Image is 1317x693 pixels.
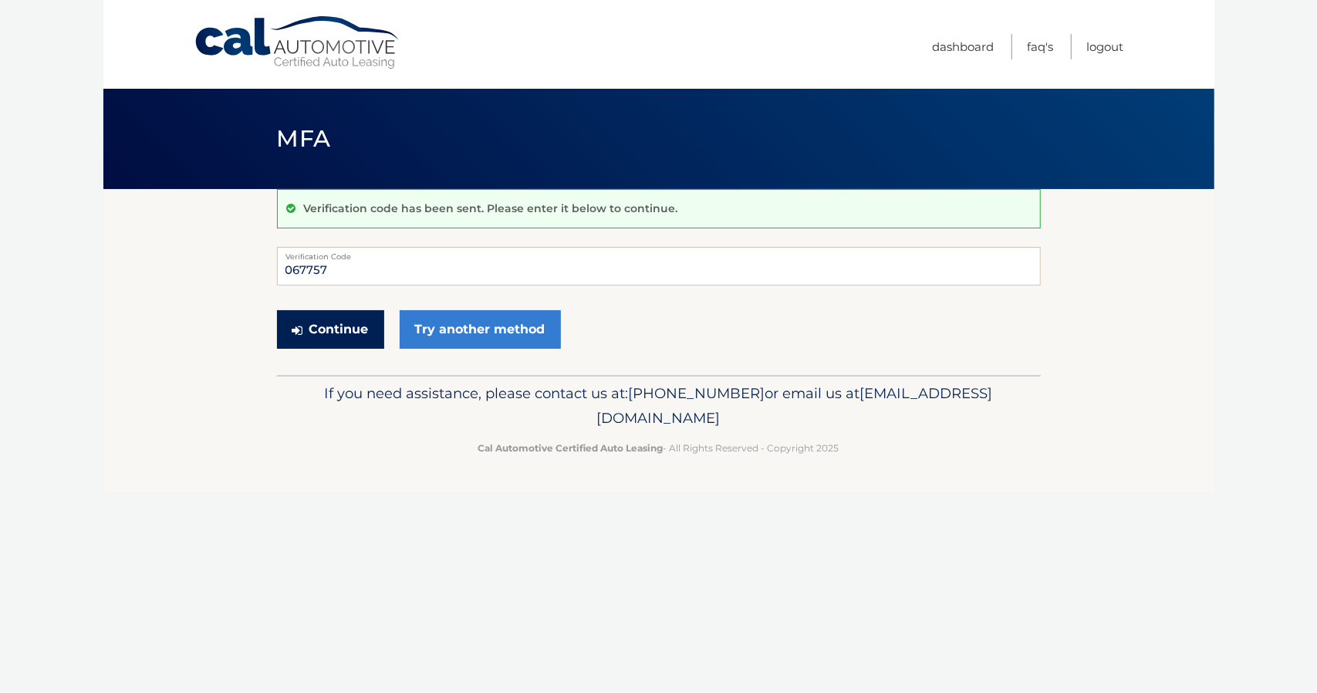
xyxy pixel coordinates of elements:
[597,384,993,427] span: [EMAIL_ADDRESS][DOMAIN_NAME]
[304,201,678,215] p: Verification code has been sent. Please enter it below to continue.
[933,34,995,59] a: Dashboard
[287,440,1031,456] p: - All Rights Reserved - Copyright 2025
[194,15,402,70] a: Cal Automotive
[478,442,664,454] strong: Cal Automotive Certified Auto Leasing
[277,124,331,153] span: MFA
[1087,34,1124,59] a: Logout
[1028,34,1054,59] a: FAQ's
[277,247,1041,286] input: Verification Code
[400,310,561,349] a: Try another method
[287,381,1031,431] p: If you need assistance, please contact us at: or email us at
[277,310,384,349] button: Continue
[277,247,1041,259] label: Verification Code
[629,384,765,402] span: [PHONE_NUMBER]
